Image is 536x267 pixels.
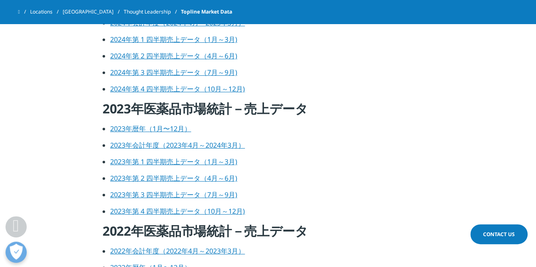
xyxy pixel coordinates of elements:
a: 2024年第 1 四半期売上データ（1月～3月) [110,35,237,44]
a: Thought Leadership [124,4,181,19]
a: 2023年会計年度（2023年4月～2024年3月） [110,140,245,150]
a: 2024年第 4 四半期売上データ（10月～12月) [110,84,245,94]
a: Contact Us [470,224,528,244]
a: 2023年暦年（1月〜12月） [110,124,191,133]
a: 2024年第 2 四半期売上データ（4月～6月) [110,51,237,61]
a: 2023年第 1 四半期売上データ（1月～3月) [110,157,237,166]
a: 2022年会計年度（2022年4月～2023年3月） [110,246,245,256]
h4: 2023年医薬品市場統計－売上データ [103,100,433,124]
a: [GEOGRAPHIC_DATA] [63,4,124,19]
a: 2023年第 2 四半期売上データ（4月～6月) [110,173,237,183]
a: 2023年第 3 四半期売上データ（7月～9月) [110,190,237,199]
a: 2023年第 4 四半期売上データ（10月～12月) [110,206,245,216]
a: Locations [30,4,63,19]
h4: 2022年医薬品市場統計－売上データ [103,223,433,246]
button: 優先設定センターを開く [6,242,27,263]
span: Contact Us [483,231,515,238]
span: Topline Market Data [181,4,232,19]
a: 2024年第 3 四半期売上データ（7月～9月) [110,68,237,77]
